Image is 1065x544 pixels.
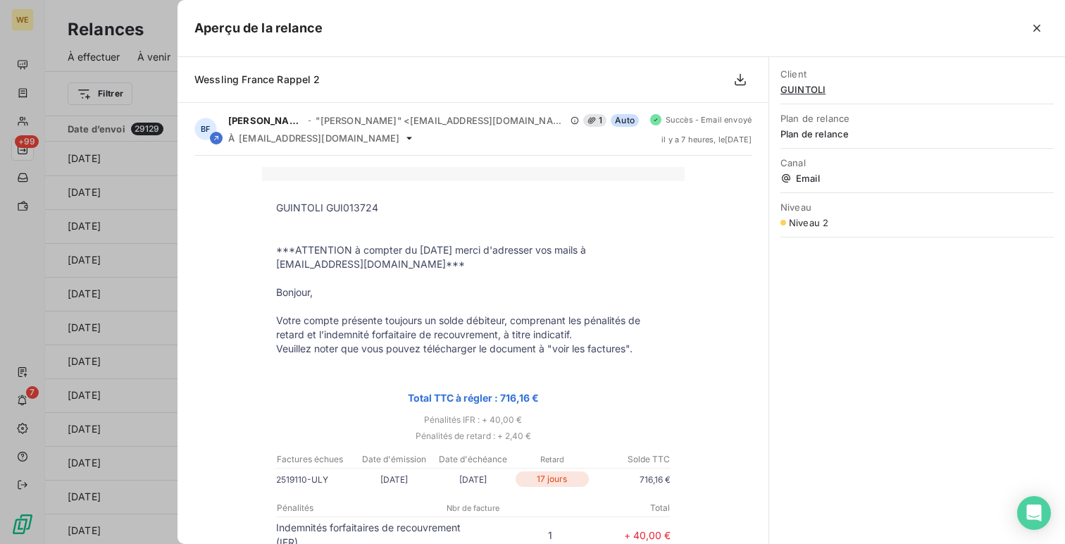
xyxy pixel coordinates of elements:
span: Plan de relance [780,113,1054,124]
span: Niveau [780,202,1054,213]
span: - [308,116,311,125]
span: GUINTOLI [780,84,1054,95]
p: Retard [513,453,591,466]
span: Niveau 2 [789,217,828,228]
p: Solde TTC [592,453,670,466]
span: Canal [780,157,1054,168]
p: 716,16 € [592,472,671,487]
p: Pénalités de retard : + 2,40 € [262,428,685,444]
p: Pénalités [277,502,407,514]
p: Date d'échéance [435,453,512,466]
span: [PERSON_NAME] [228,115,304,126]
p: Veuillez noter que vous pouvez télécharger le document à "voir les factures". [276,342,671,356]
p: Bonjour, [276,285,671,299]
span: À [228,132,235,144]
span: Succès - Email envoyé [666,116,752,124]
span: 1 [583,114,606,127]
p: 17 jours [516,471,589,487]
h5: Aperçu de la relance [194,18,323,38]
span: Wessling France Rappel 2 [194,73,320,85]
span: Plan de relance [780,128,1054,140]
p: ***ATTENTION à compter du [DATE] merci d'adresser vos mails à [EMAIL_ADDRESS][DOMAIN_NAME]*** [276,243,671,271]
span: il y a 7 heures , le [DATE] [661,135,752,144]
p: + 40,00 € [552,528,671,543]
p: 1 [473,528,552,543]
p: Pénalités IFR : + 40,00 € [262,412,685,428]
p: Votre compte présente toujours un solde débiteur, comprenant les pénalités de retard et l’indemni... [276,314,671,342]
span: Email [780,173,1054,184]
span: Auto [611,114,639,127]
span: "[PERSON_NAME]" <[EMAIL_ADDRESS][DOMAIN_NAME]> [316,115,566,126]
p: Date d'émission [356,453,433,466]
p: 2519110-ULY [276,472,355,487]
div: Open Intercom Messenger [1017,496,1051,530]
p: Factures échues [277,453,354,466]
p: Total [540,502,670,514]
div: BF [194,118,217,140]
p: Total TTC à régler : 716,16 € [276,390,671,406]
p: [DATE] [355,472,434,487]
span: [EMAIL_ADDRESS][DOMAIN_NAME] [239,132,399,144]
p: GUINTOLI GUI013724 [276,201,671,215]
p: Nbr de facture [408,502,538,514]
p: [DATE] [434,472,513,487]
span: Client [780,68,1054,80]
